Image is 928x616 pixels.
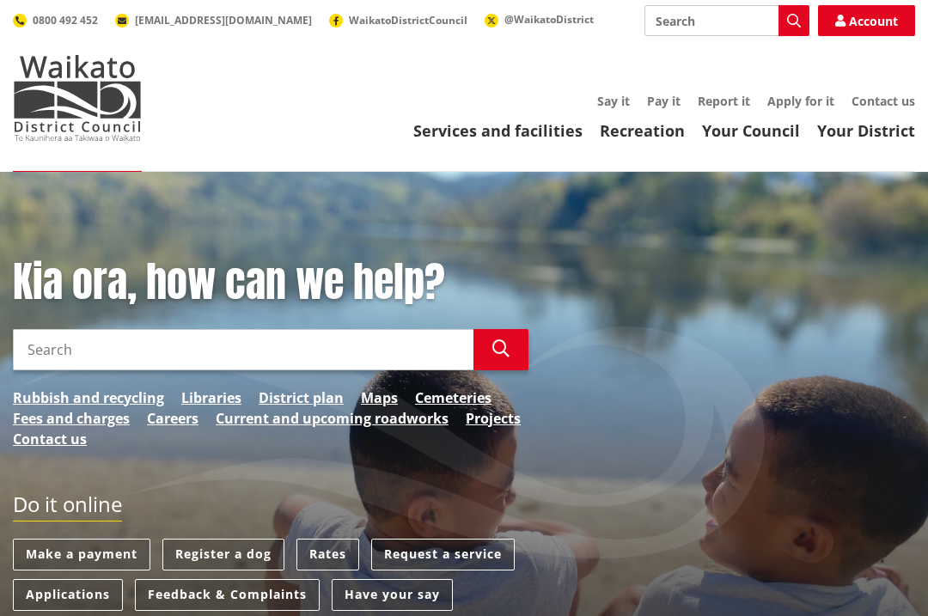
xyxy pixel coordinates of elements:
a: Current and upcoming roadworks [216,408,449,429]
a: Libraries [181,387,241,408]
a: Rubbish and recycling [13,387,164,408]
a: Say it [597,93,630,109]
a: Pay it [647,93,681,109]
a: Rates [296,539,359,570]
a: Feedback & Complaints [135,579,320,611]
a: WaikatoDistrictCouncil [329,13,467,27]
a: Contact us [852,93,915,109]
a: District plan [259,387,344,408]
a: Make a payment [13,539,150,570]
a: Account [818,5,915,36]
a: Your Council [702,120,800,141]
span: WaikatoDistrictCouncil [349,13,467,27]
a: @WaikatoDistrict [485,12,594,27]
a: Maps [361,387,398,408]
a: Fees and charges [13,408,130,429]
a: Cemeteries [415,387,491,408]
a: Applications [13,579,123,611]
input: Search input [13,329,473,370]
a: Recreation [600,120,685,141]
a: Projects [466,408,521,429]
a: Contact us [13,429,87,449]
a: Report it [698,93,750,109]
a: Careers [147,408,198,429]
img: Waikato District Council - Te Kaunihera aa Takiwaa o Waikato [13,55,142,141]
a: Your District [817,120,915,141]
span: 0800 492 452 [33,13,98,27]
h1: Kia ora, how can we help? [13,258,528,308]
span: @WaikatoDistrict [504,12,594,27]
input: Search input [644,5,809,36]
a: Request a service [371,539,515,570]
a: [EMAIL_ADDRESS][DOMAIN_NAME] [115,13,312,27]
a: 0800 492 452 [13,13,98,27]
a: Register a dog [162,539,284,570]
a: Services and facilities [413,120,583,141]
a: Apply for it [767,93,834,109]
span: [EMAIL_ADDRESS][DOMAIN_NAME] [135,13,312,27]
a: Have your say [332,579,453,611]
h2: Do it online [13,492,122,522]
